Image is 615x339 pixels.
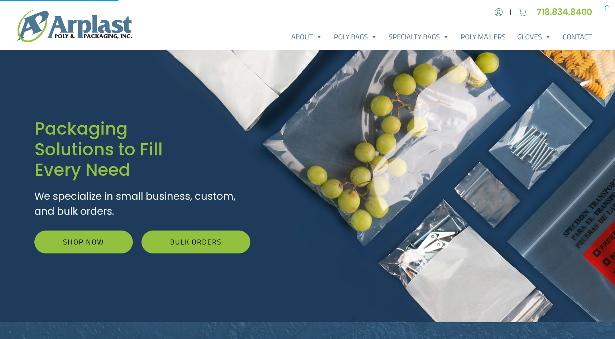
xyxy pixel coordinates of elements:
a: Poly Mailers [455,30,511,44]
h1: Packaging Solutions to Fill Every Need [34,118,250,180]
a: Poly Bags [328,30,383,44]
a: About [285,30,328,44]
a: Specialty Bags [383,30,455,44]
p: We specialize in small business, custom, and bulk orders. [34,189,250,219]
a: Contact [557,30,598,44]
img: logo [17,10,132,42]
a: Bulk Orders [141,231,250,253]
a: 718.834.8400 [537,6,598,18]
a: Shop Now [34,231,133,253]
span: | [510,8,511,16]
a: Gloves [511,30,557,44]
